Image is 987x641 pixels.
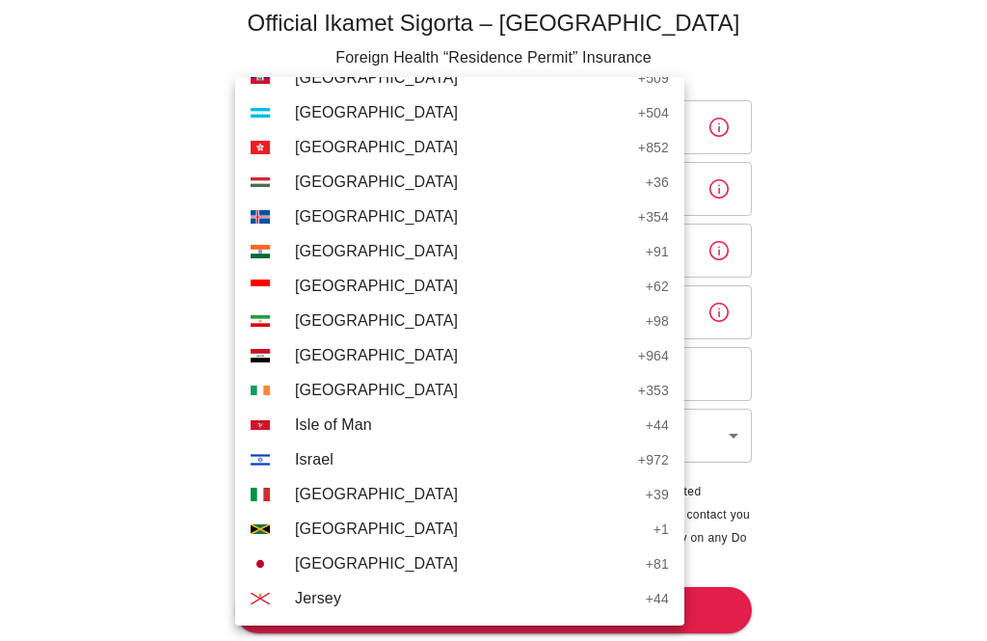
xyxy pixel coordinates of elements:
p: + 36 [646,173,669,192]
span: [GEOGRAPHIC_DATA] [295,483,636,506]
p: + 509 [638,68,669,88]
span: [GEOGRAPHIC_DATA] [295,101,628,124]
img: Jersey [251,593,270,604]
span: Jersey [295,587,636,610]
p: + 972 [638,450,669,469]
img: Honduras [251,108,270,118]
p: + 44 [646,589,669,608]
p: + 852 [638,138,669,157]
span: [GEOGRAPHIC_DATA] [295,240,636,263]
img: Hong Kong [251,141,270,154]
p: + 354 [638,207,669,227]
p: + 39 [646,485,669,504]
img: Indonesia [251,280,270,293]
p: + 62 [646,277,669,296]
p: + 81 [646,554,669,574]
span: [GEOGRAPHIC_DATA] [295,275,636,298]
span: Israel [295,448,628,471]
p: + 964 [638,346,669,365]
span: [GEOGRAPHIC_DATA] [295,552,636,575]
p: + 504 [638,103,669,122]
img: Jamaica [251,524,270,534]
span: [GEOGRAPHIC_DATA] [295,379,628,402]
img: India [251,245,270,258]
span: Isle of Man [295,414,636,437]
img: Iceland [251,210,270,225]
span: [GEOGRAPHIC_DATA] [295,205,628,228]
img: Iran [251,315,270,327]
img: Iraq [251,349,270,362]
p: + 1 [654,520,669,539]
p: + 44 [646,415,669,435]
img: Hungary [251,177,270,187]
img: Haiti [251,72,270,84]
span: [GEOGRAPHIC_DATA] [295,136,628,159]
span: [GEOGRAPHIC_DATA] [295,344,628,367]
p: + 353 [638,381,669,400]
img: Isle of Man [251,420,270,430]
p: + 98 [646,311,669,331]
span: [GEOGRAPHIC_DATA] [295,171,636,194]
span: [GEOGRAPHIC_DATA] [295,67,628,90]
img: Ireland [251,386,270,395]
img: Italy [251,488,270,501]
span: [GEOGRAPHIC_DATA] [295,309,636,333]
p: + 91 [646,242,669,261]
img: Japan [251,557,270,571]
img: Israel [251,453,270,467]
span: [GEOGRAPHIC_DATA] [295,518,644,541]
